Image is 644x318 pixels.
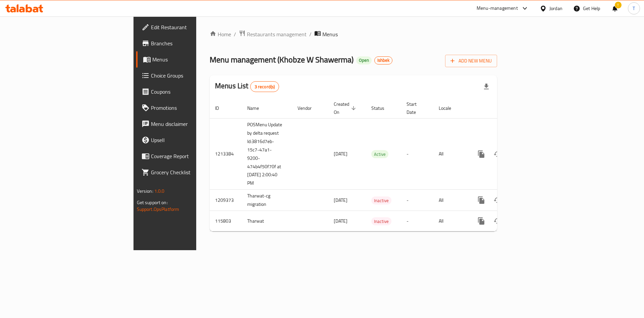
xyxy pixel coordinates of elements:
[371,218,391,225] span: Inactive
[154,187,165,195] span: 1.0.0
[151,120,236,128] span: Menu disclaimer
[151,168,236,176] span: Grocery Checklist
[242,118,292,190] td: POSMenu Update by delta request Id:3816d7eb-15c7-47a1-9200-474b4f50f70f at [DATE] 2:00:40 PM
[210,52,354,67] span: Menu management ( Khobze W Shawerma )
[473,192,489,208] button: more
[489,213,505,229] button: Change Status
[401,211,433,231] td: -
[151,88,236,96] span: Coupons
[151,23,236,31] span: Edit Restaurant
[489,192,505,208] button: Change Status
[136,84,241,100] a: Coupons
[210,30,497,39] nav: breadcrumb
[242,211,292,231] td: Tharwat
[151,39,236,47] span: Branches
[473,213,489,229] button: more
[401,118,433,190] td: -
[633,5,635,12] span: T
[477,4,518,12] div: Menu-management
[136,51,241,67] a: Menus
[309,30,312,38] li: /
[439,104,460,112] span: Locale
[356,56,372,64] div: Open
[137,205,179,214] a: Support.OpsPlatform
[137,198,168,207] span: Get support on:
[247,104,268,112] span: Name
[151,72,236,80] span: Choice Groups
[215,81,279,92] h2: Menus List
[407,100,425,116] span: Start Date
[136,100,241,116] a: Promotions
[215,104,228,112] span: ID
[334,149,347,158] span: [DATE]
[334,217,347,225] span: [DATE]
[298,104,320,112] span: Vendor
[137,187,153,195] span: Version:
[247,30,307,38] span: Restaurants management
[151,104,236,112] span: Promotions
[478,79,494,95] div: Export file
[450,57,492,65] span: Add New Menu
[433,190,468,211] td: All
[152,55,236,63] span: Menus
[136,19,241,35] a: Edit Restaurant
[136,35,241,51] a: Branches
[433,211,468,231] td: All
[375,57,392,63] span: Ishbek
[151,136,236,144] span: Upsell
[401,190,433,211] td: -
[468,98,543,119] th: Actions
[445,55,497,67] button: Add New Menu
[371,104,393,112] span: Status
[210,98,543,232] table: enhanced table
[250,81,279,92] div: Total records count
[334,100,358,116] span: Created On
[322,30,338,38] span: Menus
[136,67,241,84] a: Choice Groups
[239,30,307,39] a: Restaurants management
[136,164,241,180] a: Grocery Checklist
[251,84,279,90] span: 3 record(s)
[136,148,241,164] a: Coverage Report
[356,57,372,63] span: Open
[151,152,236,160] span: Coverage Report
[334,196,347,205] span: [DATE]
[489,146,505,162] button: Change Status
[473,146,489,162] button: more
[549,5,562,12] div: Jordan
[371,197,391,205] span: Inactive
[136,116,241,132] a: Menu disclaimer
[371,150,388,158] span: Active
[242,190,292,211] td: Tharwat-cg migration
[433,118,468,190] td: All
[136,132,241,148] a: Upsell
